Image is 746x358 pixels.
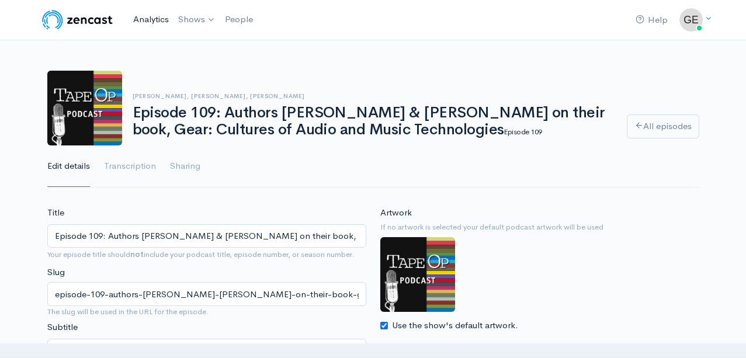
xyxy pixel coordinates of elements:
h6: [PERSON_NAME], [PERSON_NAME], [PERSON_NAME] [133,93,613,99]
h1: Episode 109: Authors [PERSON_NAME] & [PERSON_NAME] on their book, Gear: Cultures of Audio and Mus... [133,105,613,138]
small: If no artwork is selected your default podcast artwork will be used [380,221,699,233]
label: Use the show's default artwork. [392,319,518,332]
small: Your episode title should include your podcast title, episode number, or season number. [47,249,355,259]
label: Slug [47,266,65,279]
label: Artwork [380,206,412,220]
input: What is the episode's title? [47,224,366,248]
strong: not [130,249,144,259]
a: Analytics [129,7,174,32]
a: Shows [174,7,220,33]
a: Edit details [47,145,90,187]
img: ... [679,8,703,32]
a: Transcription [104,145,156,187]
input: title-of-episode [47,282,366,306]
img: ZenCast Logo [40,8,114,32]
label: Title [47,206,64,220]
a: People [220,7,258,32]
small: The slug will be used in the URL for the episode. [47,306,366,318]
a: All episodes [627,114,699,138]
label: Subtitle [47,321,78,334]
a: Sharing [170,145,200,187]
small: Episode 109 [504,127,542,137]
a: Help [631,8,672,33]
